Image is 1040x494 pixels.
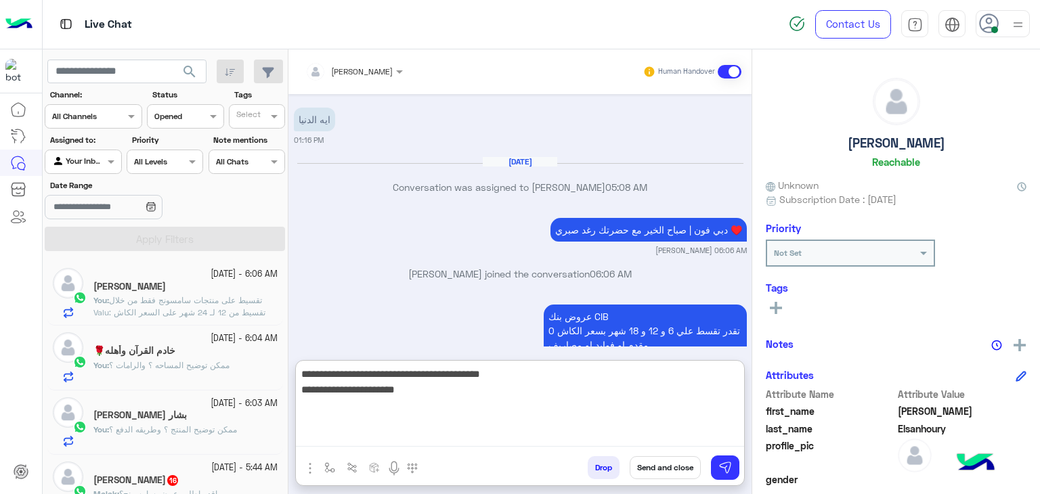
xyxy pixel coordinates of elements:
[319,456,341,478] button: select flow
[73,355,87,369] img: WhatsApp
[848,135,945,151] h5: [PERSON_NAME]
[898,387,1027,401] span: Attribute Value
[173,60,207,89] button: search
[766,282,1026,294] h6: Tags
[952,440,999,487] img: hulul-logo.png
[211,397,278,410] small: [DATE] - 6:03 AM
[93,424,109,434] b: :
[211,332,278,345] small: [DATE] - 6:04 AM
[1010,16,1026,33] img: profile
[766,404,895,418] span: first_name
[152,89,222,101] label: Status
[718,461,732,474] img: send message
[991,340,1002,351] img: notes
[369,462,380,473] img: create order
[779,192,896,206] span: Subscription Date : [DATE]
[658,66,715,77] small: Human Handover
[898,404,1027,418] span: Mahmoud
[386,460,402,476] img: send voice note
[294,267,747,281] p: [PERSON_NAME] joined the conversation
[364,456,386,478] button: create order
[211,268,278,281] small: [DATE] - 6:06 AM
[766,439,895,470] span: profile_pic
[93,295,276,330] span: تقسيط على منتجات سامسونج فقط من خلال Valu: تقسيط من 12 لـ 24 شهر على السعر الكاش Triple Zero: بدو...
[234,89,284,101] label: Tags
[93,295,107,305] span: You
[53,332,83,363] img: defaultAdmin.png
[605,181,647,193] span: 05:08 AM
[5,59,30,83] img: 1403182699927242
[789,16,805,32] img: spinner
[901,10,928,39] a: tab
[766,422,895,436] span: last_name
[109,360,230,370] span: ممكن توضيح المساحه ؟ والرامات ؟
[58,16,74,32] img: tab
[73,420,87,434] img: WhatsApp
[213,134,283,146] label: Note mentions
[93,360,107,370] span: You
[588,456,620,479] button: Drop
[766,178,819,192] span: Unknown
[774,248,802,258] b: Not Set
[93,360,109,370] b: :
[331,66,393,76] span: [PERSON_NAME]
[93,281,166,292] h5: Dina Hamza
[873,78,919,125] img: defaultAdmin.png
[766,369,814,381] h6: Attributes
[73,291,87,305] img: WhatsApp
[872,156,920,168] h6: Reachable
[50,179,202,192] label: Date Range
[945,17,960,32] img: tab
[590,268,632,279] span: 06:06 AM
[294,180,747,194] p: Conversation was assigned to [PERSON_NAME]
[93,474,179,486] h5: Malak Ibrahim
[898,472,1027,487] span: null
[1014,339,1026,351] img: add
[132,134,202,146] label: Priority
[294,135,324,145] small: 01:16 PM
[93,409,187,421] h5: بشار اشرف عبدالسلام فهيم
[5,10,32,39] img: Logo
[294,108,335,131] p: 9/10/2025, 1:16 PM
[302,460,318,476] img: send attachment
[181,64,198,80] span: search
[544,305,747,357] p: 10/10/2025, 6:06 AM
[211,462,278,474] small: [DATE] - 5:44 AM
[483,157,557,166] h6: [DATE]
[93,345,175,357] h5: خادم القرآن وأهله🌹
[45,227,285,251] button: Apply Filters
[898,422,1027,436] span: Elsanhoury
[341,456,364,478] button: Trigger scenario
[85,16,132,34] p: Live Chat
[234,108,261,124] div: Select
[766,472,895,487] span: gender
[167,475,178,486] span: 16
[53,397,83,428] img: defaultAdmin.png
[630,456,701,479] button: Send and close
[898,439,932,472] img: defaultAdmin.png
[50,89,141,101] label: Channel:
[50,134,120,146] label: Assigned to:
[766,387,895,401] span: Attribute Name
[53,268,83,298] img: defaultAdmin.png
[766,338,794,350] h6: Notes
[766,222,801,234] h6: Priority
[324,462,335,473] img: select flow
[655,245,747,256] small: [PERSON_NAME] 06:06 AM
[550,218,747,242] p: 10/10/2025, 6:06 AM
[93,424,107,434] span: You
[907,17,923,32] img: tab
[815,10,891,39] a: Contact Us
[93,295,109,305] b: :
[53,462,83,492] img: defaultAdmin.png
[347,462,357,473] img: Trigger scenario
[407,463,418,474] img: make a call
[109,424,237,434] span: ممكن توضيح المنتج ؟ وطريقه الدفع ؟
